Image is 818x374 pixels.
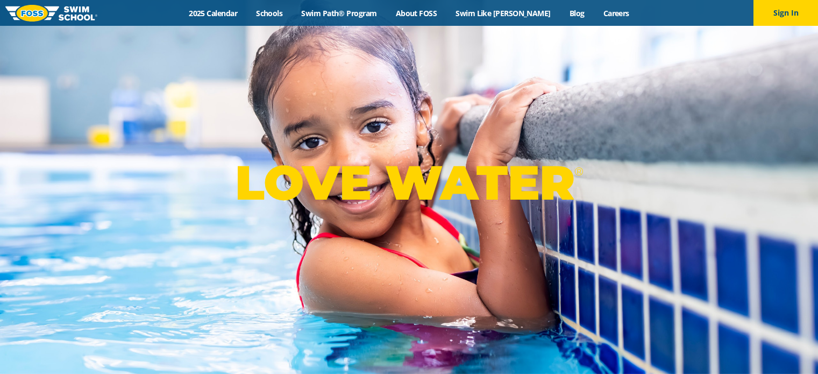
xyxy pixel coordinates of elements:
a: About FOSS [386,8,446,18]
a: Blog [560,8,594,18]
sup: ® [574,165,583,178]
a: Careers [594,8,638,18]
img: FOSS Swim School Logo [5,5,97,22]
a: Swim Like [PERSON_NAME] [446,8,560,18]
a: Schools [247,8,292,18]
a: Swim Path® Program [292,8,386,18]
a: 2025 Calendar [180,8,247,18]
p: LOVE WATER [235,154,583,211]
